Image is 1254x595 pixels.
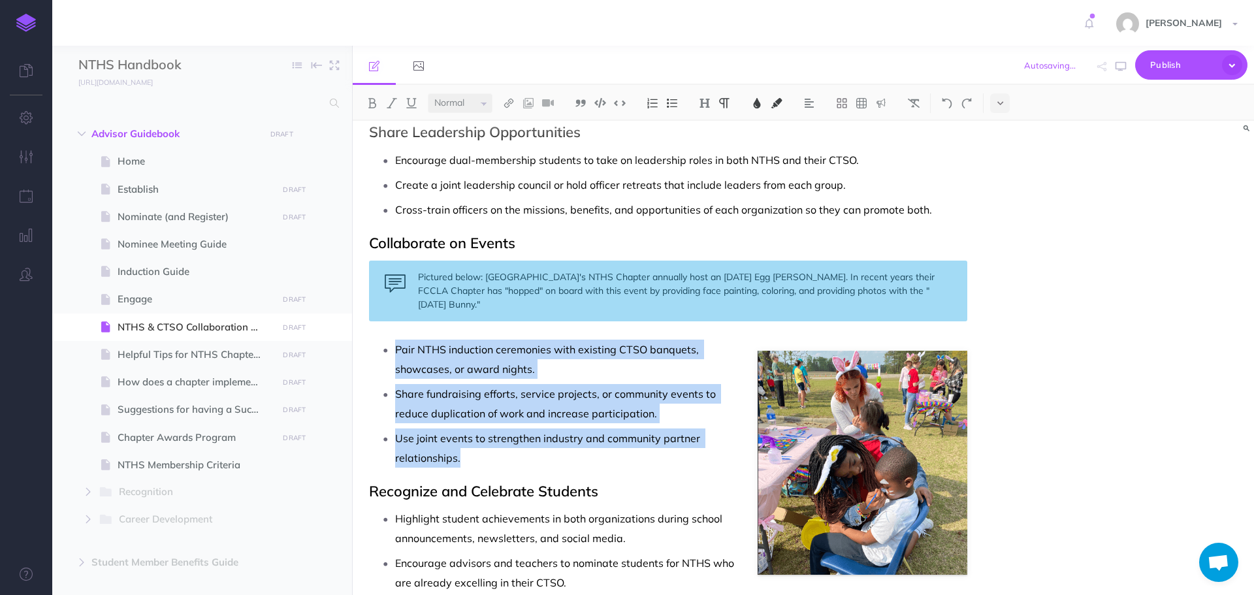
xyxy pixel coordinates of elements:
[718,98,730,108] img: Paragraph button
[278,347,311,362] button: DRAFT
[16,14,36,32] img: logo-mark.svg
[369,482,598,500] span: Recognize and Celebrate Students
[575,98,587,108] img: Blockquote button
[395,432,703,464] span: Use joint events to strengthen industry and community partner relationships.
[875,98,887,108] img: Callout dropdown menu button
[118,402,274,417] span: Suggestions for having a Successful Chapter
[542,98,554,108] img: Add video button
[91,555,257,570] span: Student Member Benefits Guide
[522,98,534,108] img: Add image button
[856,98,867,108] img: Create table button
[118,182,274,197] span: Establish
[283,351,306,359] small: DRAFT
[278,210,311,225] button: DRAFT
[278,320,311,335] button: DRAFT
[118,264,274,280] span: Induction Guide
[1139,17,1229,29] span: [PERSON_NAME]
[406,98,417,108] img: Underline button
[118,209,274,225] span: Nominate (and Register)
[666,98,678,108] img: Unordered list button
[119,484,254,501] span: Recognition
[395,556,737,589] span: Encourage advisors and teachers to nominate students for NTHS who are already excelling in their ...
[503,98,515,108] img: Link button
[395,512,725,545] span: Highlight student achievements in both organizations during school announcements, newsletters, an...
[395,153,859,167] span: Encourage dual-membership students to take on leadership roles in both NTHS and their CTSO.
[771,98,782,108] img: Text background color button
[366,98,378,108] img: Bold button
[278,402,311,417] button: DRAFT
[283,185,306,194] small: DRAFT
[594,98,606,108] img: Code block button
[283,295,306,304] small: DRAFT
[647,98,658,108] img: Ordered list button
[118,153,274,169] span: Home
[699,98,711,108] img: Headings dropdown button
[52,75,166,88] a: [URL][DOMAIN_NAME]
[1116,12,1139,35] img: e15ca27c081d2886606c458bc858b488.jpg
[278,182,311,197] button: DRAFT
[751,98,763,108] img: Text color button
[283,323,306,332] small: DRAFT
[278,375,311,390] button: DRAFT
[961,98,973,108] img: Redo
[283,378,306,387] small: DRAFT
[283,406,306,414] small: DRAFT
[369,261,967,321] div: Pictured below: [GEOGRAPHIC_DATA]'s NTHS Chapter annually host an [DATE] Egg [PERSON_NAME]. In re...
[278,430,311,445] button: DRAFT
[614,98,626,108] img: Inline code button
[91,126,257,142] span: Advisor Guidebook
[386,98,398,108] img: Italic button
[118,236,274,252] span: Nominee Meeting Guide
[395,203,932,216] span: Cross-train officers on the missions, benefits, and opportunities of each organization so they ca...
[395,178,846,191] span: Create a joint leadership council or hold officer retreats that include leaders from each group.
[265,127,298,142] button: DRAFT
[369,234,515,252] span: Collaborate on Events
[1150,55,1215,75] span: Publish
[395,343,701,376] span: Pair NTHS induction ceremonies with existing CTSO banquets, showcases, or award nights.
[1135,50,1247,80] button: Publish
[283,213,306,221] small: DRAFT
[78,91,322,115] input: Search
[941,98,953,108] img: Undo
[118,457,274,473] span: NTHS Membership Criteria
[1024,60,1076,71] span: Autosaving...
[1199,543,1238,582] a: Open chat
[270,130,293,138] small: DRAFT
[118,374,274,390] span: How does a chapter implement the Core Four Objectives?
[395,387,718,420] span: Share fundraising efforts, service projects, or community events to reduce duplication of work an...
[118,430,274,445] span: Chapter Awards Program
[78,56,232,75] input: Documentation Name
[119,511,254,528] span: Career Development
[908,98,920,108] img: Clear styles button
[278,292,311,307] button: DRAFT
[803,98,815,108] img: Alignment dropdown menu button
[118,319,274,335] span: NTHS & CTSO Collaboration Guide
[78,78,153,87] small: [URL][DOMAIN_NAME]
[118,347,274,362] span: Helpful Tips for NTHS Chapter Officers
[369,123,581,141] span: Share Leadership Opportunities
[118,291,274,307] span: Engage
[283,434,306,442] small: DRAFT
